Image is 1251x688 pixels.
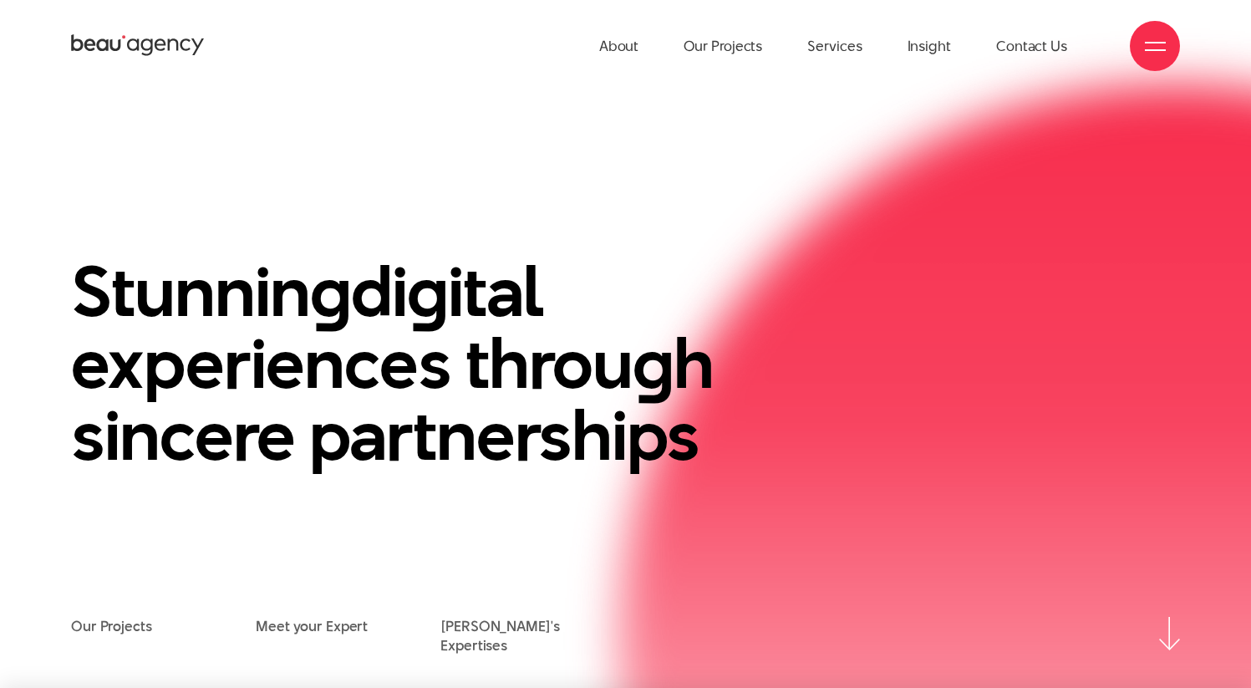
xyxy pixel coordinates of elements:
[407,242,448,340] en: g
[256,617,368,635] a: Meet your Expert
[633,314,674,412] en: g
[310,242,351,340] en: g
[71,617,152,635] a: Our Projects
[440,617,625,655] a: [PERSON_NAME]'s Expertises
[71,256,802,471] h1: Stunnin di ital experiences throu h sincere partnerships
